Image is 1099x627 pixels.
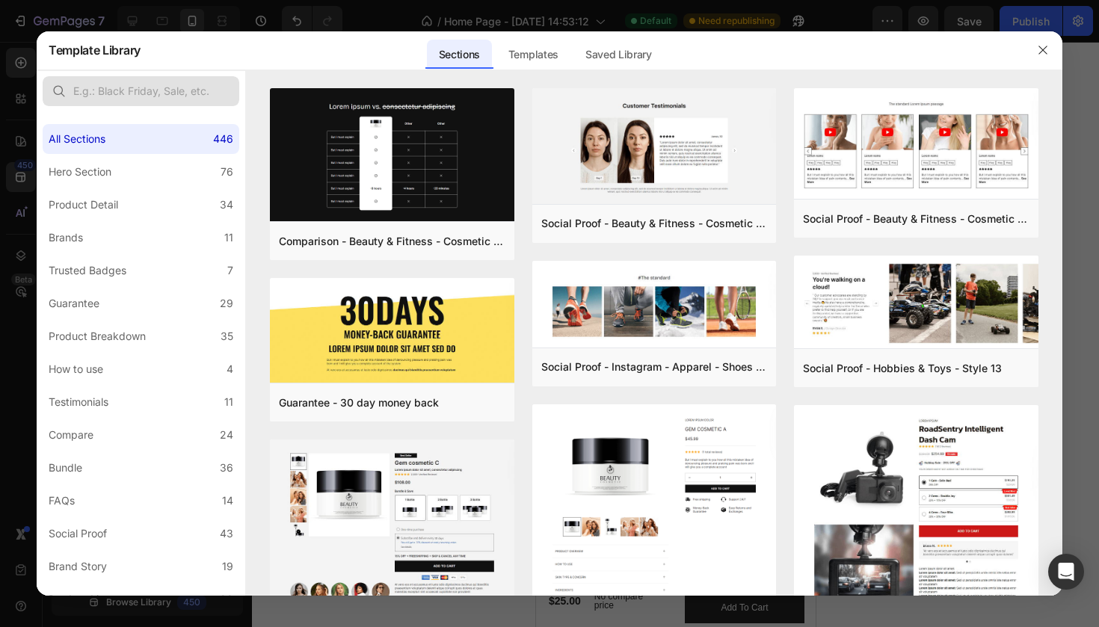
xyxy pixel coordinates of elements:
[257,327,272,366] span: Popup 4
[227,262,233,279] div: 7
[49,294,99,312] div: Guarantee
[532,261,777,350] img: sp30.png
[149,514,184,533] div: $25.00
[49,163,111,181] div: Hero Section
[49,590,108,608] div: Product List
[49,557,107,575] div: Brand Story
[257,273,272,312] span: Popup 3
[573,40,664,70] div: Saved Library
[149,550,268,581] button: Add to cart
[49,393,108,411] div: Testimonials
[11,453,101,472] legend: Size
[58,550,125,568] p: No compare price
[222,492,233,510] div: 14
[532,404,777,623] img: pd11.png
[149,274,268,453] img: Postseason Ready - SOCA - Ready to Wear Prints
[220,426,233,444] div: 24
[49,327,146,345] div: Product Breakdown
[11,484,131,541] a: Postseason In [GEOGRAPHIC_DATA]
[13,180,267,236] p: Explore Our Best Sellers
[196,514,262,532] p: No compare price
[222,557,233,575] div: 19
[11,274,131,453] img: Postseason In Paradise - SOCA - Ready to Wear Prints
[803,359,1002,377] div: Social Proof - Hobbies & Toys - Style 13
[49,360,103,378] div: How to use
[185,559,232,572] div: Add to cart
[270,278,514,386] img: g30.png
[220,525,233,543] div: 43
[224,229,233,247] div: 11
[257,219,272,258] span: Popup 2
[43,76,239,106] input: E.g.: Black Friday, Sale, etc.
[49,262,126,279] div: Trusted Badges
[227,360,233,378] div: 4
[224,393,233,411] div: 11
[49,492,75,510] div: FAQs
[149,453,238,472] legend: Size
[49,130,105,148] div: All Sections
[541,214,768,232] div: Social Proof - Beauty & Fitness - Cosmetic - Style 16
[49,196,118,214] div: Product Detail
[49,426,93,444] div: Compare
[794,88,1038,203] img: sp8.png
[220,459,233,477] div: 36
[1048,554,1084,590] div: Open Intercom Messenger
[794,256,1038,351] img: sp13.png
[74,7,138,22] span: Mobile ( 374 px)
[427,40,492,70] div: Sections
[220,294,233,312] div: 29
[149,274,268,453] a: Postseason Ready
[221,327,233,345] div: 35
[49,459,82,477] div: Bundle
[213,130,233,148] div: 446
[279,232,505,250] div: Comparison - Beauty & Fitness - Cosmetic - Ingredients - Style 19
[49,31,141,70] h2: Template Library
[49,229,83,247] div: Brands
[149,484,268,505] a: Postseason Ready
[220,590,233,608] div: 22
[11,550,46,569] div: $25.00
[221,163,233,181] div: 76
[803,210,1029,228] div: Social Proof - Beauty & Fitness - Cosmetic - Style 8
[532,88,777,207] img: sp16.png
[496,40,570,70] div: Templates
[220,196,233,214] div: 34
[270,88,514,224] img: c19.png
[541,358,768,376] div: Social Proof - Instagram - Apparel - Shoes - Style 30
[49,525,107,543] div: Social Proof
[11,274,131,453] a: Postseason In Paradise
[279,394,439,412] div: Guarantee - 30 day money back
